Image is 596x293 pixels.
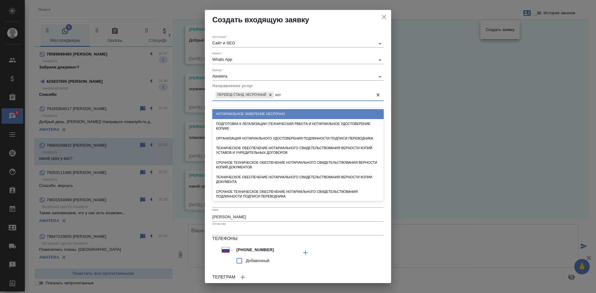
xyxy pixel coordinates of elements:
h2: Создать входящую заявку [212,15,384,25]
button: Добавить [298,245,313,260]
button: close [379,12,389,22]
label: Источник [212,35,227,38]
div: Awatera [212,74,384,78]
input: ✎ Введи что-нибудь [234,245,288,254]
div: Техническое обеспечение нотариального свидетельствования верности копий уставов и учредительных д... [212,143,384,158]
h6: Телеграм [212,274,235,281]
div: Нотариальное заверение несрочно [212,109,384,119]
div: Срочное техническое обеспечение нотариального свидетельствования подлинности подписи переводчика [212,187,384,202]
label: Бренд [212,68,223,71]
div: Срочное техническое обеспечение нотариального свидетельствования верности копий документов [212,158,384,172]
span: Направление услуг [212,83,253,88]
div: Подготовка к легализации (техническая работа и нотариальное удостоверение копии) [212,119,384,134]
div: Техническое обеспечение нотариального свидетельствования верности копии документа [212,172,384,187]
div: Whats App [212,57,384,62]
div: Сайт и SEO [212,41,384,45]
div: Организация нотариального удостоверения подлинности подписи переводчика [212,134,384,143]
label: Канал [212,52,223,55]
label: Отчество [212,222,226,225]
button: Добавить [235,270,250,285]
span: Добавочный [246,258,269,264]
label: Имя [212,208,218,211]
div: Перевод станд. несрочный [215,92,267,98]
h6: Телефоны [212,235,384,242]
